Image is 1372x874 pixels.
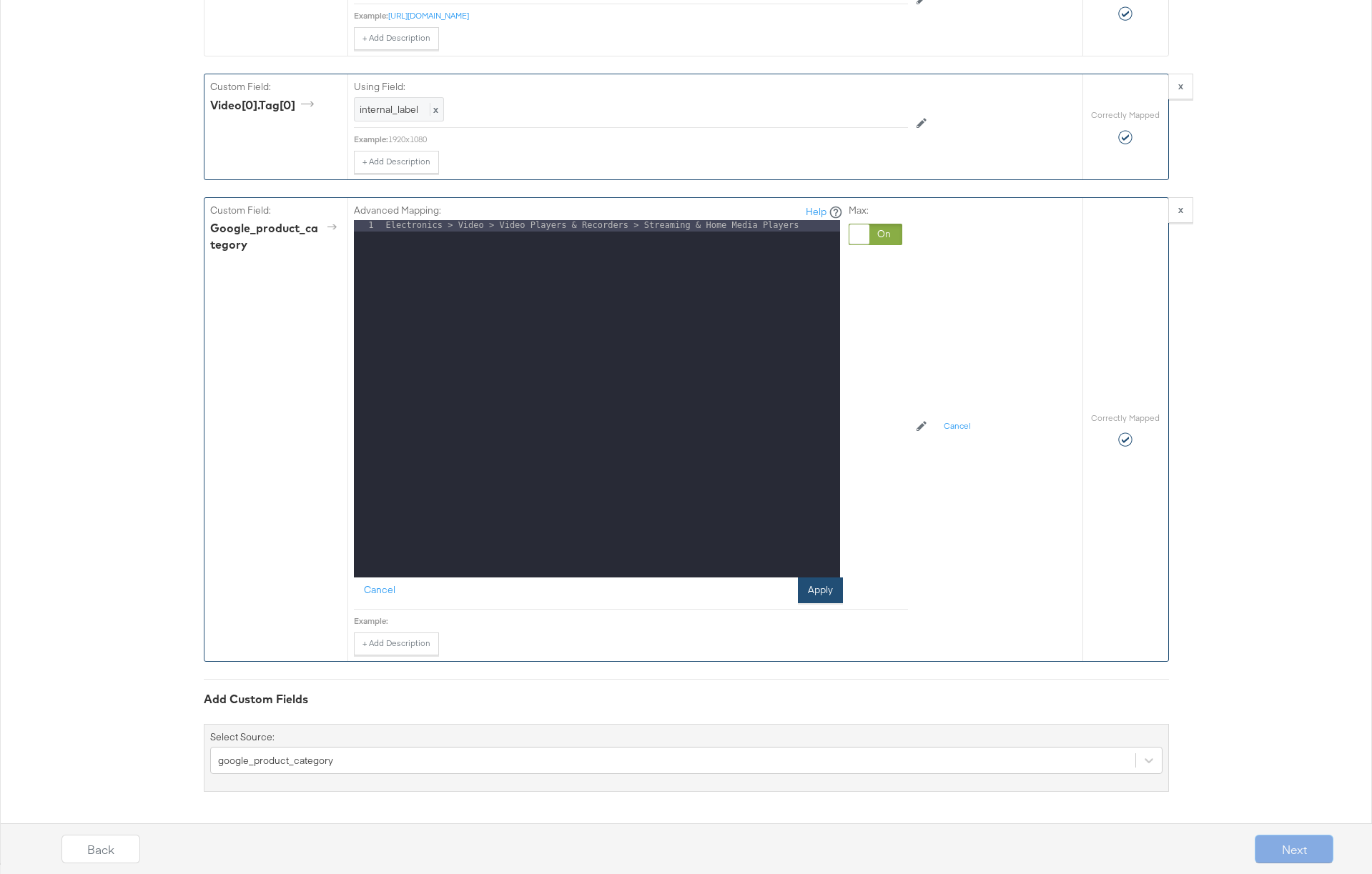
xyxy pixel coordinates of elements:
[61,835,140,863] button: Back
[354,134,388,145] div: Example:
[806,205,826,219] a: Help
[935,415,979,438] button: Cancel
[210,97,319,114] div: video[0].tag[0]
[204,691,1169,707] div: Add Custom Fields
[354,204,441,217] label: Advanced Mapping:
[1178,203,1183,216] strong: x
[354,27,439,50] button: + Add Description
[354,577,405,603] button: Cancel
[849,204,902,217] label: Max:
[1168,197,1193,223] button: x
[1091,412,1160,424] label: Correctly Mapped
[354,632,439,655] button: + Add Description
[210,80,342,94] label: Custom Field:
[354,615,388,627] div: Example:
[388,134,908,145] div: 1920x1080
[218,754,333,768] div: google_product_category
[360,103,418,116] span: internal_label
[388,10,469,21] a: [URL][DOMAIN_NAME]
[1091,109,1160,121] label: Correctly Mapped
[1178,79,1183,92] strong: x
[798,577,843,603] button: Apply
[210,220,342,253] div: google_product_category
[210,204,342,217] label: Custom Field:
[354,10,388,21] div: Example:
[354,220,383,232] div: 1
[1168,74,1193,99] button: x
[354,151,439,174] button: + Add Description
[354,80,908,94] label: Using Field:
[210,730,275,744] label: Select Source:
[430,103,438,116] span: x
